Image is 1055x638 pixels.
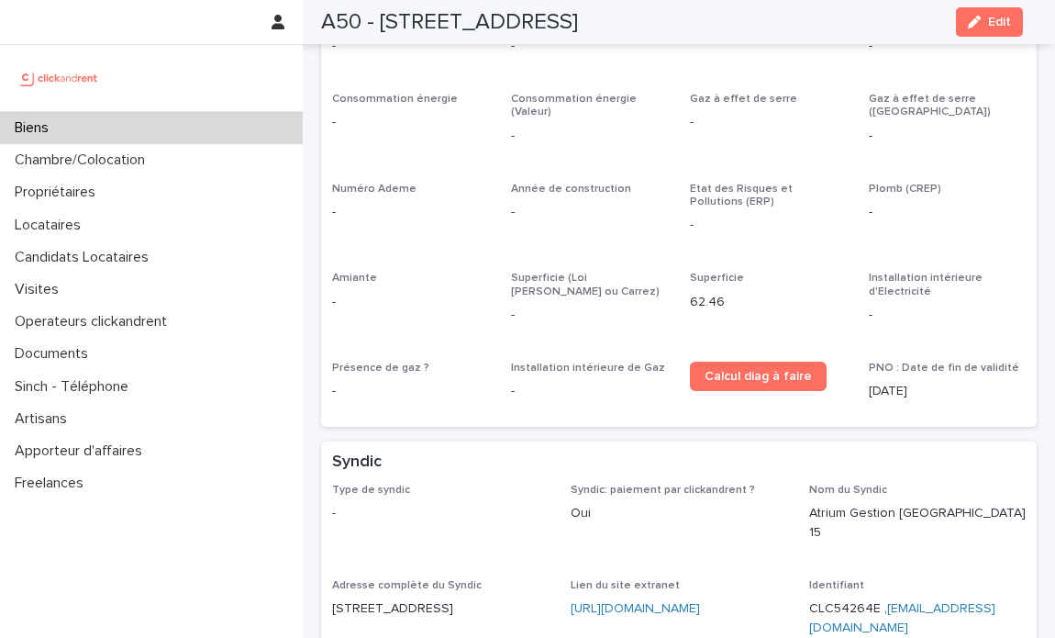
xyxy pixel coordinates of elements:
p: - [511,37,668,56]
p: Atrium Gestion [GEOGRAPHIC_DATA] 15 [809,504,1026,543]
span: Edit [988,16,1011,28]
p: Biens [7,119,63,137]
p: - [869,306,1026,325]
p: - [869,37,1026,56]
p: Artisans [7,410,82,428]
p: Freelances [7,475,98,492]
p: - [690,216,847,235]
p: [DATE] [869,382,1026,401]
a: [EMAIL_ADDRESS][DOMAIN_NAME] [809,602,995,634]
span: Nom du Syndic [809,485,887,496]
p: - [869,127,1026,146]
p: Oui [571,504,787,523]
span: Numéro Ademe [332,184,416,195]
p: - [511,306,668,325]
img: UCB0brd3T0yccxBKYDjQ [15,60,104,96]
p: - [332,504,549,523]
p: Visites [7,281,73,298]
p: Chambre/Colocation [7,151,160,169]
p: - [511,382,668,401]
p: [STREET_ADDRESS] [332,599,549,619]
span: Installation intérieure d'Electricité [869,273,983,297]
span: Superficie (Loi [PERSON_NAME] ou Carrez) [511,273,660,297]
p: - [332,382,489,401]
p: Documents [7,345,103,363]
span: Adresse complète du Syndic [332,580,482,591]
span: PNO : Date de fin de validité [869,363,1019,374]
span: Installation intérieure de Gaz [511,363,665,374]
span: Calcul diag à faire [705,370,812,383]
p: Operateurs clickandrent [7,313,182,330]
span: Lien du site extranet [571,580,680,591]
p: - [511,203,668,222]
span: Amiante [332,273,377,284]
span: Consommation énergie (Valeur) [511,94,637,118]
a: [URL][DOMAIN_NAME] [571,602,700,615]
p: CLC54264E , [809,599,1026,638]
p: - [690,113,847,132]
p: - [332,293,489,312]
span: Superficie [690,273,744,284]
span: Etat des Risques et Pollutions (ERP) [690,184,793,207]
p: Locataires [7,217,95,234]
button: Edit [956,7,1023,37]
span: Gaz à effet de serre ([GEOGRAPHIC_DATA]) [869,94,991,118]
p: Apporteur d'affaires [7,442,157,460]
p: Candidats Locataires [7,249,163,266]
p: Propriétaires [7,184,110,201]
a: Calcul diag à faire [690,362,827,391]
h2: Syndic [332,453,382,473]
span: Syndic: paiement par clickandrent ? [571,485,755,496]
span: Présence de gaz ? [332,363,429,374]
h2: A50 - [STREET_ADDRESS] [321,9,578,36]
span: Type de syndic [332,485,410,496]
p: Sinch - Téléphone [7,378,143,396]
p: 62.46 [690,293,847,312]
span: Année de construction [511,184,631,195]
p: - [332,203,489,222]
span: Consommation énergie [332,94,458,105]
p: - [869,203,1026,222]
p: - [511,127,668,146]
p: - [332,37,489,56]
span: Plomb (CREP) [869,184,941,195]
span: Gaz à effet de serre [690,94,797,105]
p: - [332,113,489,132]
span: Identifiant [809,580,864,591]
